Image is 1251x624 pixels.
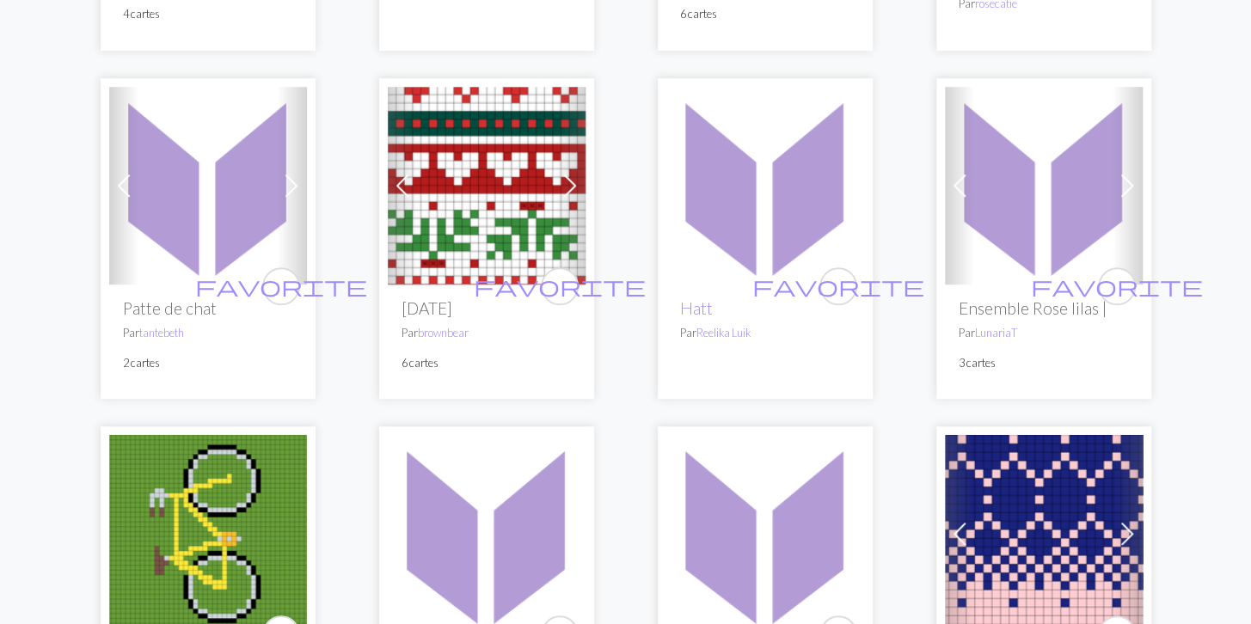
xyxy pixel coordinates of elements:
a: Hatt [680,298,713,318]
p: Par [680,325,850,341]
p: 6 cartes [402,355,572,371]
button: favori [1098,267,1136,305]
i: favori [474,269,646,303]
p: 6 cartes [680,6,850,22]
p: 2 cartes [123,355,293,371]
i: favori [752,269,924,303]
a: Bicycle Cowl [109,523,307,540]
a: christmas [388,175,586,192]
img: GRAPHIQUE 1 [945,87,1143,284]
span: favorite [474,272,646,299]
a: brownbear [418,326,469,340]
a: snowman [388,523,586,540]
a: Cat’s Paw [109,175,307,192]
i: favori [1031,269,1203,303]
a: CHART 1 [945,175,1143,192]
button: favori [541,267,579,305]
img: Noël [388,87,586,284]
span: favorite [195,272,367,299]
a: hatt [666,175,864,192]
span: favorite [1031,272,1203,299]
p: Par [959,325,1129,341]
p: 3 cartes [959,355,1129,371]
a: tantebeth [139,326,184,340]
img: Patte de chat [109,87,307,284]
a: LunariaT [975,326,1017,340]
h2: Ensemble Rose lilas | [959,298,1129,318]
h2: [DATE] [402,298,572,318]
button: favori [819,267,857,305]
a: Reelika Luik [696,326,751,340]
p: 4 cartes [123,6,293,22]
h2: Patte de chat [123,298,293,318]
a: Revontuli [666,523,864,540]
i: favori [195,269,367,303]
p: Par [402,325,572,341]
p: Par [123,325,293,341]
a: idee 4 [945,523,1143,540]
span: favorite [752,272,924,299]
button: favori [262,267,300,305]
img: Hatt [666,87,864,284]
